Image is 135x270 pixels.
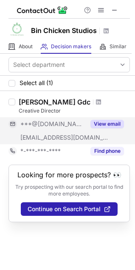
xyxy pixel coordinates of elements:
header: Looking for more prospects? 👀 [17,171,121,179]
p: Try prospecting with our search portal to find more employees. [15,184,124,197]
button: Continue on Search Portal [21,202,118,216]
span: Continue on Search Portal [28,206,101,212]
h1: Bin Chicken Studios [31,25,97,36]
button: Reveal Button [90,120,124,128]
span: Similar [110,43,127,50]
span: Select all (1) [20,80,53,86]
img: 3104d8cd3bdc4d1390a4bc7dd69197b0 [8,21,25,38]
img: ContactOut v5.3.10 [17,5,68,15]
div: [PERSON_NAME] Gdc [19,98,90,106]
div: Creative Director [19,107,130,115]
div: Select department [13,61,65,69]
span: ***@[DOMAIN_NAME] [20,120,85,128]
span: About [19,43,33,50]
span: [EMAIL_ADDRESS][DOMAIN_NAME] [20,134,109,141]
span: Decision makers [51,43,91,50]
button: Reveal Button [90,147,124,155]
